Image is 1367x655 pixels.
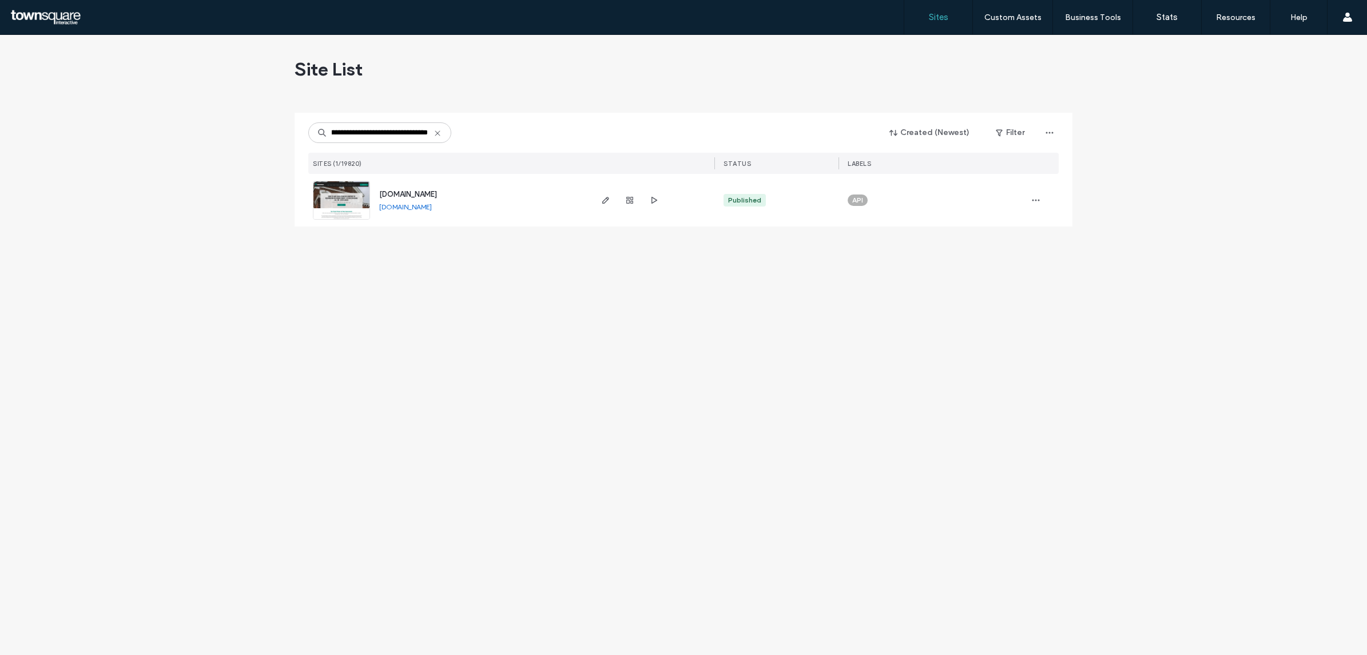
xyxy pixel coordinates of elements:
label: Business Tools [1065,13,1121,22]
a: [DOMAIN_NAME] [379,190,437,199]
label: Sites [929,12,948,22]
label: Help [1290,13,1308,22]
a: [DOMAIN_NAME] [379,203,432,211]
span: LABELS [848,160,871,168]
span: SITES (1/19820) [313,160,362,168]
label: Stats [1157,12,1178,22]
span: STATUS [724,160,751,168]
span: Site List [295,58,363,81]
div: Published [728,195,761,205]
button: Created (Newest) [880,124,980,142]
span: API [852,195,863,205]
button: Filter [984,124,1036,142]
label: Custom Assets [984,13,1042,22]
span: Help [26,8,49,18]
label: Resources [1216,13,1255,22]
